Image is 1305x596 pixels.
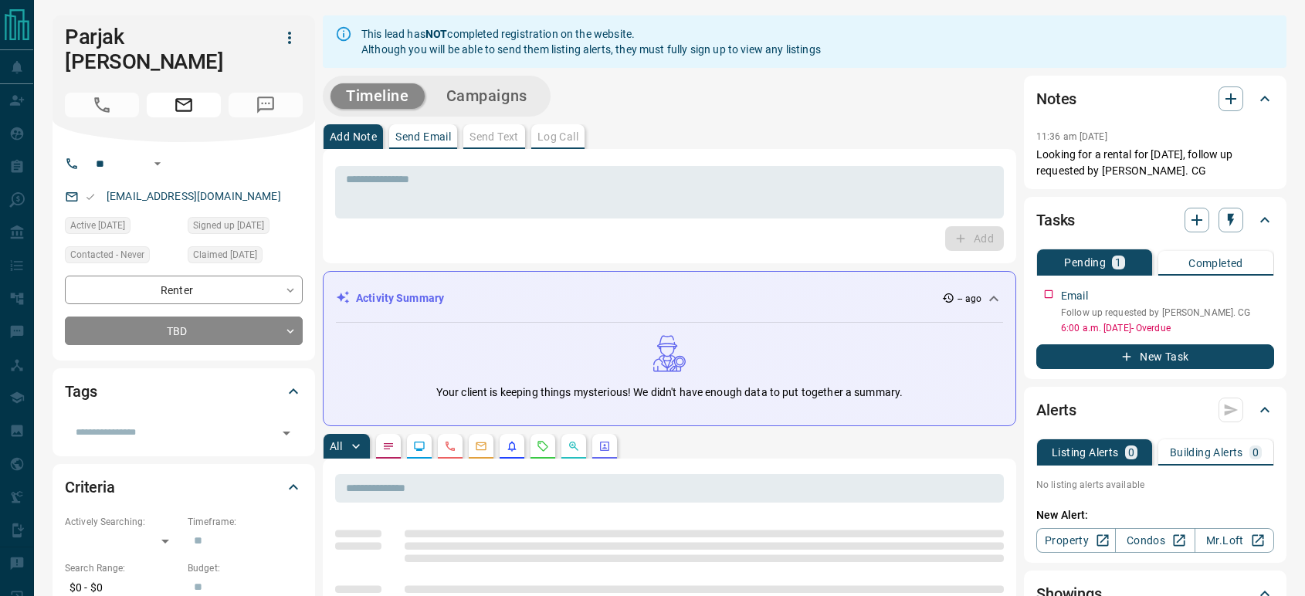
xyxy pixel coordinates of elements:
svg: Lead Browsing Activity [413,440,425,452]
svg: Calls [444,440,456,452]
p: Listing Alerts [1052,447,1119,458]
h2: Criteria [65,475,115,499]
svg: Agent Actions [598,440,611,452]
p: No listing alerts available [1036,478,1274,492]
h2: Notes [1036,86,1076,111]
div: Tue Jul 15 2025 [188,217,303,239]
button: New Task [1036,344,1274,369]
p: Actively Searching: [65,515,180,529]
svg: Opportunities [568,440,580,452]
div: Tasks [1036,201,1274,239]
a: Property [1036,528,1116,553]
span: No Number [229,93,303,117]
p: Follow up requested by [PERSON_NAME]. CG [1061,306,1274,320]
button: Open [148,154,167,173]
a: Condos [1115,528,1195,553]
p: Your client is keeping things mysterious! We didn't have enough data to put together a summary. [436,384,903,401]
p: Send Email [395,131,451,142]
p: 11:36 am [DATE] [1036,131,1107,142]
p: Completed [1188,258,1243,269]
svg: Emails [475,440,487,452]
div: Tags [65,373,303,410]
svg: Email Valid [85,191,96,202]
div: Alerts [1036,391,1274,428]
h2: Alerts [1036,398,1076,422]
span: Claimed [DATE] [193,247,257,262]
p: Add Note [330,131,377,142]
p: Search Range: [65,561,180,575]
p: Budget: [188,561,303,575]
p: All [330,441,342,452]
div: This lead has completed registration on the website. Although you will be able to send them listi... [361,20,821,63]
svg: Listing Alerts [506,440,518,452]
div: Criteria [65,469,303,506]
p: Activity Summary [356,290,444,306]
button: Open [276,422,297,444]
a: Mr.Loft [1195,528,1274,553]
svg: Notes [382,440,395,452]
h2: Tags [65,379,97,404]
p: Pending [1064,257,1106,268]
span: Contacted - Never [70,247,144,262]
h1: Parjak [PERSON_NAME] [65,25,253,74]
p: Looking for a rental for [DATE], follow up requested by [PERSON_NAME]. CG [1036,147,1274,179]
div: TBD [65,317,303,345]
span: Signed up [DATE] [193,218,264,233]
div: Tue Jul 15 2025 [65,217,180,239]
span: Active [DATE] [70,218,125,233]
p: 1 [1115,257,1121,268]
p: 0 [1128,447,1134,458]
a: [EMAIL_ADDRESS][DOMAIN_NAME] [107,190,281,202]
p: Timeframe: [188,515,303,529]
p: -- ago [958,292,981,306]
span: Email [147,93,221,117]
div: Activity Summary-- ago [336,284,1003,313]
div: Tue Jul 15 2025 [188,246,303,268]
svg: Requests [537,440,549,452]
h2: Tasks [1036,208,1075,232]
div: Renter [65,276,303,304]
p: 6:00 a.m. [DATE] - Overdue [1061,321,1274,335]
span: No Number [65,93,139,117]
button: Timeline [330,83,425,109]
p: 0 [1252,447,1259,458]
div: Notes [1036,80,1274,117]
button: Campaigns [431,83,543,109]
p: Email [1061,288,1088,304]
p: New Alert: [1036,507,1274,523]
strong: NOT [425,28,447,40]
p: Building Alerts [1170,447,1243,458]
